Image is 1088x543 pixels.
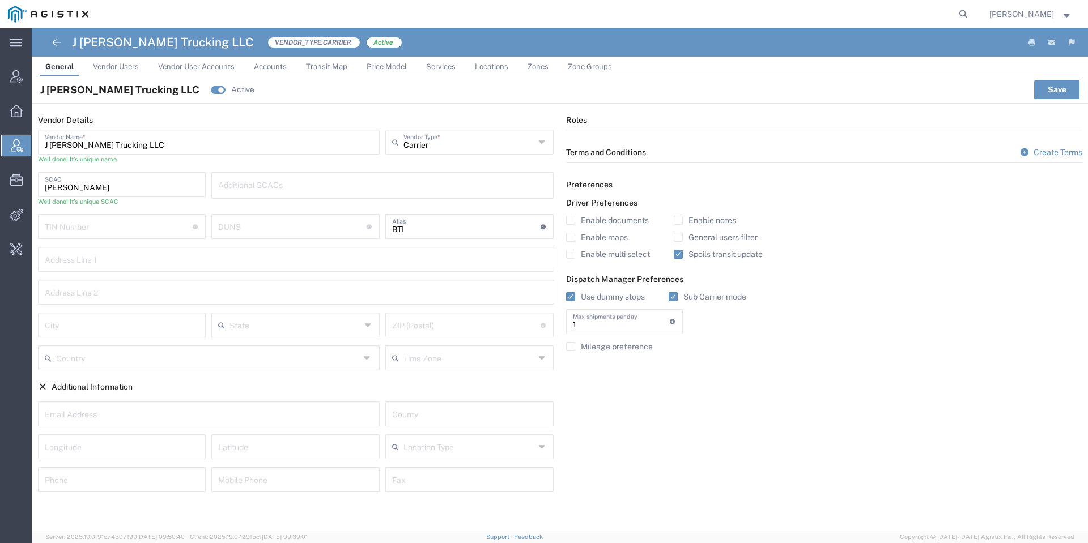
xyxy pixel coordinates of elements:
[566,147,1082,158] h5: Terms and Conditions
[566,250,650,259] label: Enable multi select
[528,62,549,71] span: Zones
[306,62,347,71] span: Transit Map
[8,6,88,23] img: logo
[566,198,1082,208] h5: Driver Preferences
[38,197,206,207] div: Well done! It’s unique SCAC
[566,179,1082,190] h5: Preferences
[1034,148,1082,157] span: Create Terms
[486,533,515,540] a: Support
[566,233,628,242] label: Enable maps
[254,62,287,71] span: Accounts
[262,533,308,540] span: [DATE] 09:39:01
[366,37,402,48] span: Active
[72,28,254,57] h4: J [PERSON_NAME] Trucking LLC
[426,62,456,71] span: Services
[989,7,1073,21] button: [PERSON_NAME]
[137,533,185,540] span: [DATE] 09:50:40
[93,62,139,71] span: Vendor Users
[674,216,736,225] label: Enable notes
[566,275,1082,284] h5: Dispatch Manager Preferences
[674,233,758,242] label: General users filter
[367,62,407,71] span: Price Model
[40,82,199,97] span: J [PERSON_NAME] Trucking LLC
[566,292,645,301] label: Use dummy stops
[45,533,185,540] span: Server: 2025.19.0-91c74307f99
[475,62,508,71] span: Locations
[267,37,360,48] span: VENDOR_TYPE.CARRIER
[900,532,1074,542] span: Copyright © [DATE]-[DATE] Agistix Inc., All Rights Reserved
[989,8,1054,20] span: Don'Jon Kelly
[514,533,543,540] a: Feedback
[38,115,554,126] h5: Vendor Details
[1034,80,1079,99] button: Save
[158,62,235,71] span: Vendor User Accounts
[45,62,74,71] span: General
[231,84,254,96] label: Active
[566,216,649,225] label: Enable documents
[38,155,380,164] div: Well done! It’s unique name
[38,382,133,391] a: Hide Additional Information
[566,342,653,351] label: Mileage preference
[669,292,746,301] label: Sub Carrier mode
[568,62,612,71] span: Zone Groups
[566,115,1082,126] h5: Roles
[674,250,763,259] label: Spoils transit update
[190,533,308,540] span: Client: 2025.19.0-129fbcf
